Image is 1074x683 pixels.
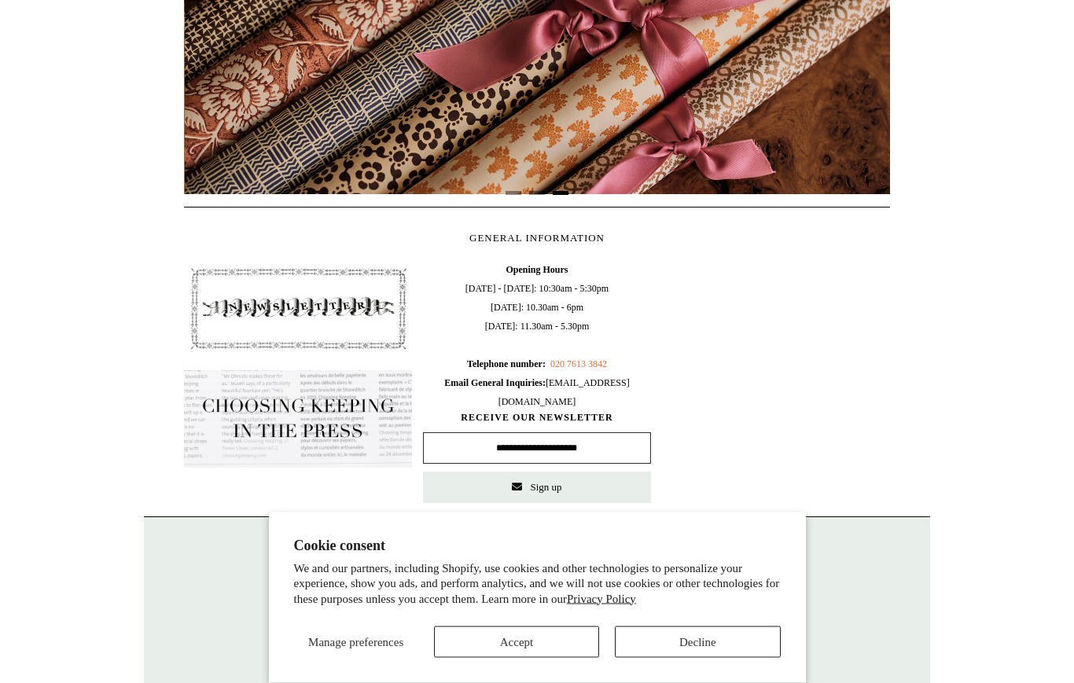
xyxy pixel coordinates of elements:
button: Manage preferences [294,626,418,658]
b: Opening Hours [506,265,568,276]
b: Telephone number [467,359,546,370]
iframe: google_map [662,261,890,497]
span: [DATE] - [DATE]: 10:30am - 5:30pm [DATE]: 10.30am - 6pm [DATE]: 11.30am - 5.30pm [423,261,651,412]
p: We and our partners, including Shopify, use cookies and other technologies to personalize your ex... [294,561,781,608]
a: 020 7613 3842 [550,359,607,370]
h2: Cookie consent [294,538,781,554]
button: Page 3 [553,192,568,196]
button: Accept [434,626,599,658]
img: pf-4db91bb9--1305-Newsletter-Button_1200x.jpg [184,261,412,358]
span: Sign up [530,482,561,494]
p: [STREET_ADDRESS] London WC2H 9NS [DATE] - [DATE] 10:30am to 5:30pm [DATE] 10.30am to 6pm [DATE] 1... [160,534,914,666]
button: Page 1 [506,192,521,196]
b: Email General Inquiries: [444,378,546,389]
span: GENERAL INFORMATION [469,233,605,244]
span: Manage preferences [308,636,403,648]
b: : [543,359,546,370]
button: Page 2 [529,192,545,196]
button: Sign up [423,472,651,504]
button: Decline [615,626,780,658]
span: RECEIVE OUR NEWSLETTER [423,412,651,425]
span: [EMAIL_ADDRESS][DOMAIN_NAME] [444,378,629,408]
img: pf-635a2b01-aa89-4342-bbcd-4371b60f588c--In-the-press-Button_1200x.jpg [184,371,412,468]
a: Privacy Policy [567,593,636,605]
